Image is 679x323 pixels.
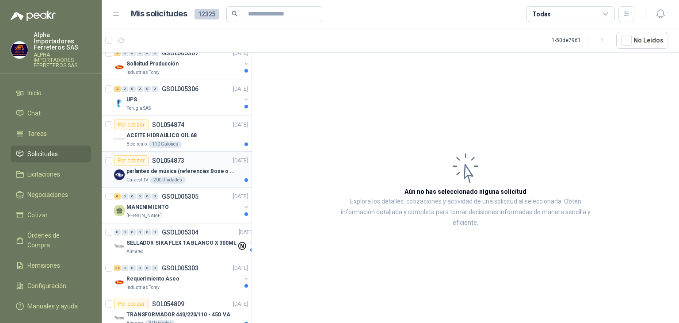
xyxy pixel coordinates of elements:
div: 0 [129,229,136,235]
div: 34 [114,265,121,271]
div: 0 [129,50,136,56]
p: parlantes de música (referencias Bose o Alexa) CON MARCACION 1 LOGO (Mas datos en el adjunto) [126,167,237,176]
span: Remisiones [27,261,60,270]
p: GSOL005305 [162,193,198,200]
span: 12325 [195,9,219,19]
p: GSOL005303 [162,265,198,271]
p: ALPHA IMPORTADORES FERRETEROS SAS [34,52,91,68]
div: 200 Unidades [150,177,186,184]
p: [DATE] [233,192,248,201]
div: 0 [122,265,128,271]
div: 0 [122,86,128,92]
a: Negociaciones [11,186,91,203]
a: Por cotizarSOL054873[DATE] Company Logoparlantes de música (referencias Bose o Alexa) CON MARCACI... [102,152,252,188]
div: 0 [137,50,143,56]
div: 0 [144,229,151,235]
div: 2 [114,86,121,92]
p: [DATE] [233,121,248,129]
p: GSOL005306 [162,86,198,92]
div: 0 [152,265,158,271]
span: Inicio [27,88,42,98]
span: search [232,11,238,17]
a: Chat [11,105,91,122]
div: 0 [144,86,151,92]
div: 1 - 50 de 7961 [552,33,609,47]
p: MANENIMIENTO [126,203,169,211]
p: Perugia SAS [126,105,151,112]
div: 0 [152,229,158,235]
p: TRANSFORMADOR 440/220/110 - 45O VA [126,311,230,319]
div: Por cotizar [114,299,149,309]
span: Órdenes de Compra [27,231,83,250]
a: Remisiones [11,257,91,274]
p: Industrias Tomy [126,284,160,291]
p: Solicitud Producción [126,60,179,68]
p: SOL054874 [152,122,184,128]
div: 0 [129,193,136,200]
div: 0 [144,193,151,200]
a: 6 0 0 0 0 0 GSOL005305[DATE] MANENIMIENTO[PERSON_NAME] [114,191,250,219]
a: Manuales y ayuda [11,298,91,315]
div: 0 [137,86,143,92]
p: Explora los detalles, cotizaciones y actividad de una solicitud al seleccionarla. Obtén informaci... [340,196,591,228]
div: 2 [114,50,121,56]
div: Por cotizar [114,119,149,130]
div: Todas [532,9,551,19]
span: Configuración [27,281,66,291]
a: Cotizar [11,207,91,223]
p: [DATE] [233,300,248,308]
a: Configuración [11,277,91,294]
p: [DATE] [233,49,248,58]
p: UPS [126,96,137,104]
span: Negociaciones [27,190,68,200]
p: Almatec [126,248,143,255]
img: Company Logo [11,42,28,58]
p: SOL054873 [152,158,184,164]
p: GSOL005307 [162,50,198,56]
div: 0 [152,193,158,200]
a: 0 0 0 0 0 0 GSOL005304[DATE] Company LogoSELLADOR SIKA FLEX 1A BLANCO X 300MLAlmatec [114,227,256,255]
a: 34 0 0 0 0 0 GSOL005303[DATE] Company LogoRequerimiento AseoIndustrias Tomy [114,263,250,291]
img: Logo peakr [11,11,56,21]
span: Cotizar [27,210,48,220]
a: Órdenes de Compra [11,227,91,254]
img: Company Logo [114,277,125,288]
span: Tareas [27,129,47,138]
span: Chat [27,108,41,118]
h1: Mis solicitudes [131,8,187,20]
p: GSOL005304 [162,229,198,235]
a: Solicitudes [11,146,91,162]
span: Licitaciones [27,169,60,179]
p: [DATE] [233,264,248,273]
span: Solicitudes [27,149,58,159]
img: Company Logo [114,169,125,180]
div: 0 [129,86,136,92]
p: SOL054809 [152,301,184,307]
a: Inicio [11,85,91,101]
div: 6 [114,193,121,200]
div: 0 [137,229,143,235]
div: 0 [122,193,128,200]
div: 110 Galones [149,141,182,148]
p: [PERSON_NAME] [126,212,162,219]
img: Company Logo [114,98,125,108]
div: 0 [129,265,136,271]
p: [DATE] [233,85,248,93]
p: Caracol TV [126,177,148,184]
p: Biocirculo [126,141,147,148]
img: Company Logo [114,134,125,144]
div: 0 [114,229,121,235]
p: [DATE] [233,157,248,165]
div: 0 [144,265,151,271]
div: 0 [152,50,158,56]
p: [DATE] [239,228,254,237]
h3: Aún no has seleccionado niguna solicitud [404,187,526,196]
div: 0 [137,265,143,271]
div: 0 [122,229,128,235]
p: SELLADOR SIKA FLEX 1A BLANCO X 300ML [126,239,237,247]
div: 0 [152,86,158,92]
a: 2 0 0 0 0 0 GSOL005307[DATE] Company LogoSolicitud ProducciónIndustrias Tomy [114,48,250,76]
img: Company Logo [114,62,125,73]
span: Manuales y ayuda [27,301,78,311]
button: No Leídos [616,32,668,49]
